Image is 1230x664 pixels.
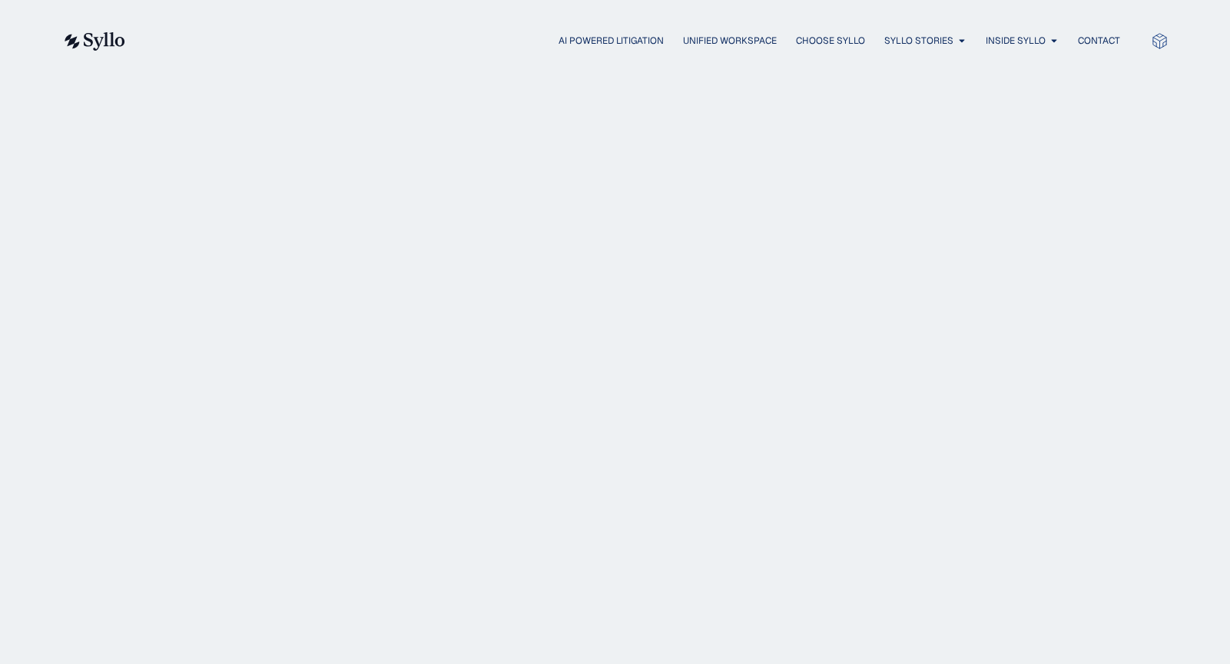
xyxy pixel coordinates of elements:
[156,34,1120,48] div: Menu Toggle
[559,34,664,48] a: AI Powered Litigation
[62,32,125,51] img: syllo
[796,34,865,48] a: Choose Syllo
[986,34,1046,48] a: Inside Syllo
[683,34,777,48] a: Unified Workspace
[884,34,953,48] a: Syllo Stories
[1078,34,1120,48] a: Contact
[156,34,1120,48] nav: Menu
